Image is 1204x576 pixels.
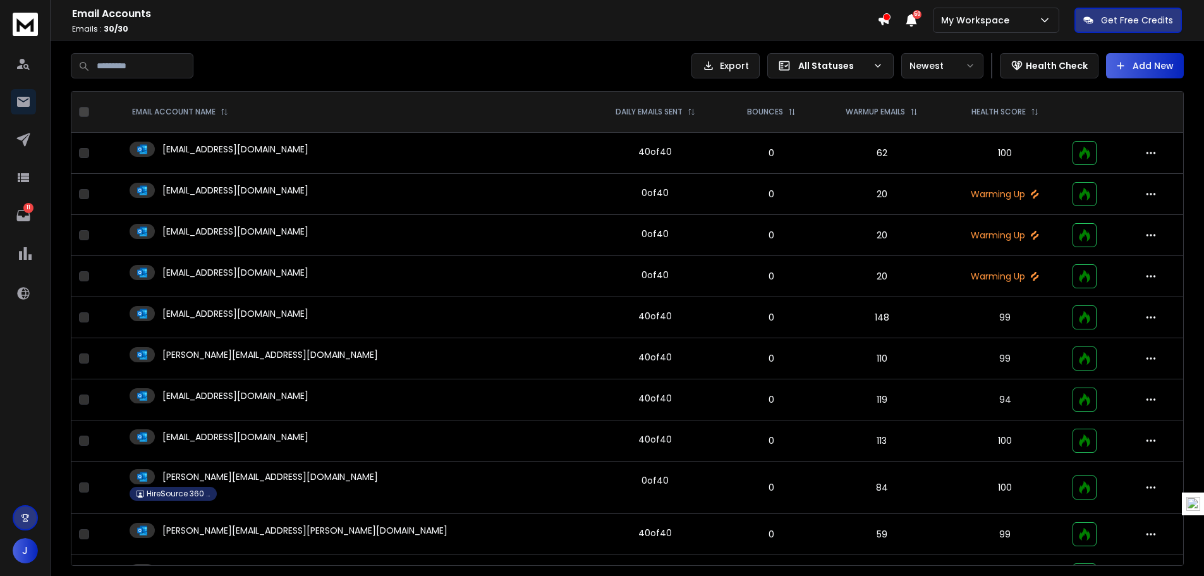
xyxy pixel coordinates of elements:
p: All Statuses [798,59,868,72]
p: Warming Up [952,188,1057,200]
td: 20 [818,215,946,256]
td: 20 [818,174,946,215]
p: DAILY EMAILS SENT [616,107,683,117]
p: Get Free Credits [1101,14,1173,27]
p: 0 [731,352,811,365]
p: Warming Up [952,229,1057,242]
div: 40 of 40 [638,145,672,158]
p: HEALTH SCORE [971,107,1026,117]
td: 100 [945,420,1065,462]
td: 99 [945,297,1065,338]
p: [EMAIL_ADDRESS][DOMAIN_NAME] [162,431,308,443]
p: [EMAIL_ADDRESS][DOMAIN_NAME] [162,389,308,402]
td: 84 [818,462,946,514]
p: WARMUP EMAILS [846,107,905,117]
button: Newest [901,53,983,78]
p: 11 [23,203,33,213]
button: J [13,538,38,563]
p: Health Check [1026,59,1088,72]
p: [EMAIL_ADDRESS][DOMAIN_NAME] [162,307,308,320]
p: 0 [731,434,811,447]
p: [EMAIL_ADDRESS][DOMAIN_NAME] [162,184,308,197]
p: [EMAIL_ADDRESS][DOMAIN_NAME] [162,266,308,279]
td: 100 [945,462,1065,514]
div: 40 of 40 [638,433,672,446]
div: 0 of 40 [642,474,669,487]
button: Add New [1106,53,1184,78]
div: EMAIL ACCOUNT NAME [132,107,228,117]
td: 119 [818,379,946,420]
button: Health Check [1000,53,1098,78]
p: [PERSON_NAME][EMAIL_ADDRESS][PERSON_NAME][DOMAIN_NAME] [162,524,447,537]
p: 0 [731,147,811,159]
td: 113 [818,420,946,462]
p: 0 [731,188,811,200]
div: 40 of 40 [638,310,672,322]
td: 20 [818,256,946,297]
span: 30 / 30 [104,23,128,34]
p: [EMAIL_ADDRESS][DOMAIN_NAME] [162,143,308,156]
p: [PERSON_NAME][EMAIL_ADDRESS][DOMAIN_NAME] [162,470,378,483]
p: [EMAIL_ADDRESS][DOMAIN_NAME] [162,225,308,238]
p: [PERSON_NAME][EMAIL_ADDRESS][DOMAIN_NAME] [162,348,378,361]
p: Emails : [72,24,877,34]
p: Warming Up [952,270,1057,283]
div: 40 of 40 [638,351,672,364]
button: Export [691,53,760,78]
div: 40 of 40 [638,527,672,539]
div: 0 of 40 [642,269,669,281]
div: 0 of 40 [642,187,669,199]
p: BOUNCES [747,107,783,117]
p: 0 [731,393,811,406]
div: 0 of 40 [642,228,669,240]
button: Get Free Credits [1074,8,1182,33]
td: 99 [945,338,1065,379]
td: 100 [945,133,1065,174]
td: 59 [818,514,946,555]
h1: Email Accounts [72,6,877,21]
div: 40 of 40 [638,392,672,405]
td: 99 [945,514,1065,555]
p: My Workspace [941,14,1014,27]
td: 94 [945,379,1065,420]
p: 0 [731,528,811,541]
td: 110 [818,338,946,379]
p: 0 [731,481,811,494]
p: HireSource 360 BD [147,489,210,499]
p: 0 [731,311,811,324]
span: 50 [913,10,921,19]
p: 0 [731,270,811,283]
a: 11 [11,203,36,228]
p: 0 [731,229,811,242]
td: 148 [818,297,946,338]
img: logo [13,13,38,36]
td: 62 [818,133,946,174]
